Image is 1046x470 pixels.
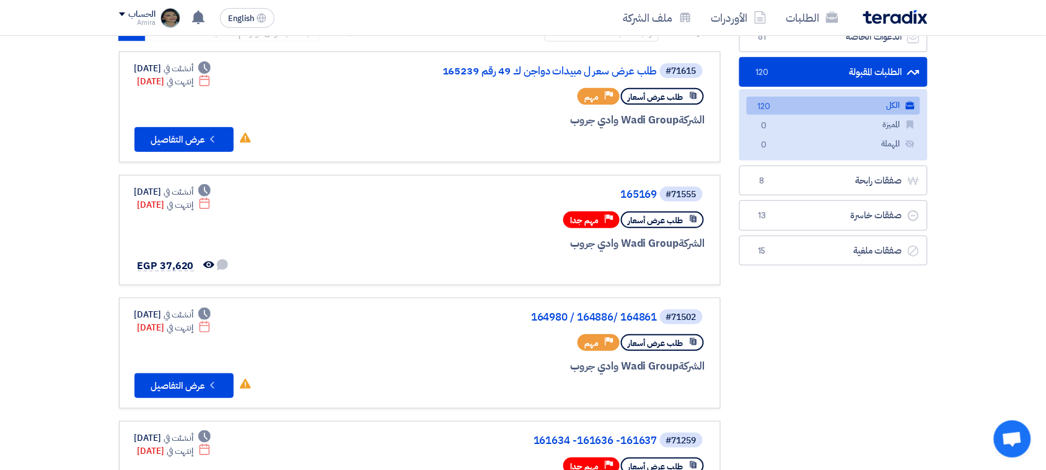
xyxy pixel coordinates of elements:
[747,97,920,115] a: الكل
[228,14,254,23] span: English
[613,3,701,32] a: ملف الشركة
[755,210,770,222] span: 13
[755,245,770,257] span: 15
[701,3,776,32] a: الأوردرات
[164,62,193,75] span: أنشئت في
[755,175,770,187] span: 8
[757,120,771,133] span: 0
[407,358,705,375] div: Wadi Group وادي جروب
[407,236,705,252] div: Wadi Group وادي جروب
[679,358,705,374] span: الشركة
[160,8,180,28] img: baffeccee_1696439281445.jpg
[410,435,657,446] a: 161634 -161636 -161637
[167,321,193,334] span: إنتهت في
[628,337,683,349] span: طلب عرض أسعار
[755,66,770,79] span: 120
[679,112,705,128] span: الشركة
[755,31,770,43] span: 61
[167,445,193,458] span: إنتهت في
[739,200,928,231] a: صفقات خاسرة13
[666,190,697,199] div: #71555
[167,198,193,211] span: إنتهت في
[666,313,697,322] div: #71502
[138,198,211,211] div: [DATE]
[666,437,697,445] div: #71259
[739,236,928,266] a: صفقات ملغية15
[571,215,599,226] span: مهم جدا
[863,10,928,24] img: Teradix logo
[628,91,683,103] span: طلب عرض أسعار
[164,308,193,321] span: أنشئت في
[757,100,771,113] span: 120
[134,185,211,198] div: [DATE]
[776,3,848,32] a: الطلبات
[134,308,211,321] div: [DATE]
[138,259,194,273] span: EGP 37,620
[119,19,156,26] div: Amira
[739,166,928,196] a: صفقات رابحة8
[747,116,920,134] a: المميزة
[628,215,683,226] span: طلب عرض أسعار
[410,189,657,200] a: 165169
[134,432,211,445] div: [DATE]
[585,337,599,349] span: مهم
[164,432,193,445] span: أنشئت في
[666,67,697,76] div: #71615
[134,127,234,152] button: عرض التفاصيل
[220,8,275,28] button: English
[747,135,920,153] a: المهملة
[585,91,599,103] span: مهم
[134,62,211,75] div: [DATE]
[410,312,657,323] a: 164980 / 164886/ 164861
[679,236,705,251] span: الشركة
[739,22,928,52] a: الدعوات الخاصة61
[410,66,657,77] a: طلب عرض سعر ل مبيدات دواجن ك 49 رقم 165239
[138,445,211,458] div: [DATE]
[739,57,928,87] a: الطلبات المقبولة120
[129,9,156,20] div: الحساب
[757,139,771,152] span: 0
[164,185,193,198] span: أنشئت في
[138,321,211,334] div: [DATE]
[134,373,234,398] button: عرض التفاصيل
[167,75,193,88] span: إنتهت في
[138,75,211,88] div: [DATE]
[994,420,1031,458] div: Open chat
[407,112,705,128] div: Wadi Group وادي جروب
